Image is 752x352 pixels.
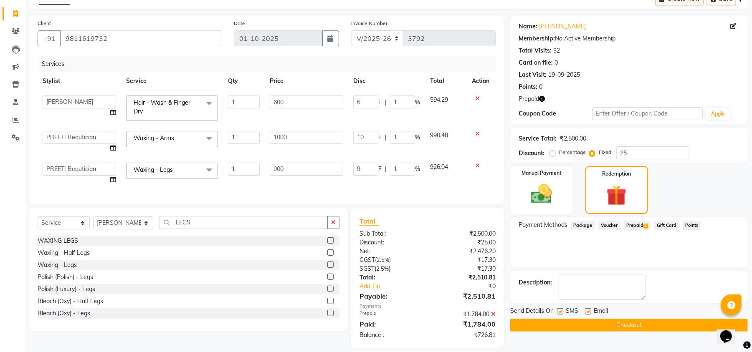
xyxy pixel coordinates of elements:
[143,108,147,115] a: x
[173,166,177,173] a: x
[539,83,542,91] div: 0
[121,72,223,91] th: Service
[415,165,420,173] span: %
[134,99,190,115] span: Hair - Wash & Finger Dry
[38,285,95,294] div: Polish (Luxury) - Legs
[378,165,382,173] span: F
[430,163,448,171] span: 926.04
[594,307,608,317] span: Email
[174,134,178,142] a: x
[376,265,389,272] span: 2.5%
[223,72,265,91] th: Qty
[592,107,703,120] input: Enter Offer / Coupon Code
[353,229,428,238] div: Sub Total:
[428,331,502,339] div: ₹726.81
[38,20,51,27] label: Client
[519,109,592,118] div: Coupon Code
[519,70,547,79] div: Last Visit:
[353,247,428,256] div: Net:
[353,331,428,339] div: Balance :
[428,264,502,273] div: ₹17.30
[524,182,559,206] img: _cash.svg
[385,165,387,173] span: |
[428,247,502,256] div: ₹2,476.20
[440,282,502,291] div: ₹0
[353,291,428,301] div: Payable:
[519,95,539,103] span: Prepaid
[360,217,379,226] span: Total
[560,134,586,143] div: ₹2,500.00
[353,310,428,319] div: Prepaid
[598,221,620,230] span: Voucher
[378,133,382,142] span: F
[60,30,221,46] input: Search by Name/Mobile/Email/Code
[38,236,78,245] div: WAXING LEGS
[360,265,375,272] span: SGST
[38,297,103,306] div: Bleach (Oxy) - Half Legs
[385,133,387,142] span: |
[519,278,552,287] div: Description:
[548,70,580,79] div: 19-09-2025
[510,319,748,332] button: Checkout
[352,20,388,27] label: Invoice Number
[522,169,562,177] label: Manual Payment
[160,216,328,229] input: Search or Scan
[430,131,448,139] span: 990.48
[706,108,730,120] button: Apply
[353,238,428,247] div: Discount:
[539,22,586,31] a: [PERSON_NAME]
[348,72,425,91] th: Disc
[599,148,611,156] label: Fixed
[467,72,496,91] th: Action
[134,166,173,173] span: Waxing - Legs
[571,221,595,230] span: Package
[353,273,428,282] div: Total:
[428,291,502,301] div: ₹2,510.81
[643,224,648,229] span: 1
[378,98,382,107] span: F
[624,221,651,230] span: Prepaid
[519,221,567,229] span: Payment Methods
[38,72,121,91] th: Stylist
[425,72,467,91] th: Total
[353,282,440,291] a: Add Tip
[430,96,448,103] span: 594.29
[683,221,701,230] span: Points
[360,303,496,310] div: Payments
[555,58,558,67] div: 0
[600,183,633,208] img: _gift.svg
[234,20,245,27] label: Date
[38,56,502,72] div: Services
[428,273,502,282] div: ₹2,510.81
[654,221,679,230] span: Gift Card
[38,273,93,282] div: Polish (Polish) - Legs
[519,22,537,31] div: Name:
[415,98,420,107] span: %
[415,133,420,142] span: %
[519,34,739,43] div: No Active Membership
[559,148,586,156] label: Percentage
[519,149,544,158] div: Discount:
[428,238,502,247] div: ₹25.00
[360,256,375,264] span: CGST
[134,134,174,142] span: Waxing - Arms
[510,307,554,317] span: Send Details On
[38,249,90,257] div: Waxing - Half Legs
[428,256,502,264] div: ₹17.30
[566,307,578,317] span: SMS
[38,30,61,46] button: +91
[428,310,502,319] div: ₹1,784.00
[38,309,90,318] div: Bleach (Oxy) - Legs
[385,98,387,107] span: |
[353,264,428,273] div: ( )
[519,58,553,67] div: Card on file:
[717,319,744,344] iframe: chat widget
[38,261,77,269] div: Waxing - Legs
[353,319,428,329] div: Paid:
[265,72,348,91] th: Price
[602,170,631,178] label: Redemption
[519,46,552,55] div: Total Visits:
[519,134,557,143] div: Service Total:
[428,229,502,238] div: ₹2,500.00
[377,256,389,263] span: 2.5%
